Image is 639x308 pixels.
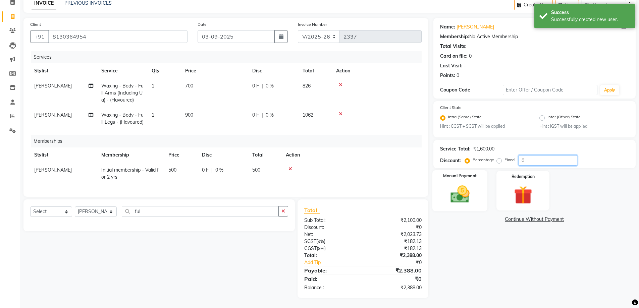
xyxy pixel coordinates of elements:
div: 0 [457,72,459,79]
div: ₹2,388.00 [363,284,427,291]
div: No Active Membership [440,33,629,40]
th: Service [97,63,148,78]
span: 900 [185,112,193,118]
label: Client [30,21,41,27]
a: Continue Without Payment [435,216,634,223]
label: Client State [440,105,462,111]
span: [PERSON_NAME] [34,167,72,173]
span: Initial membership - Valid for 2 yrs [101,167,159,180]
div: ₹0 [363,275,427,283]
span: 9% [318,246,324,251]
div: Service Total: [440,145,471,152]
a: [PERSON_NAME] [457,23,494,30]
label: Redemption [512,174,535,180]
span: [PERSON_NAME] [34,112,72,118]
span: 1 [152,112,154,118]
span: 500 [252,167,260,173]
span: Waxing - Body - Full Arms (Including Ua) - (Flavoured) [101,83,144,103]
div: Net: [299,231,363,238]
span: 700 [185,83,193,89]
button: +91 [30,30,49,43]
div: ₹182.13 [363,238,427,245]
div: - [464,62,466,69]
span: 826 [303,83,311,89]
span: Waxing - Body - Full Legs - (Flavoured) [101,112,144,125]
a: Add Tip [299,259,373,266]
div: Balance : [299,284,363,291]
span: | [262,112,263,119]
div: Membership: [440,33,469,40]
label: Intra (Same) State [448,114,482,122]
th: Total [299,63,332,78]
div: Paid: [299,275,363,283]
div: Success [551,9,630,16]
span: 1 [152,83,154,89]
label: Percentage [473,157,494,163]
span: CGST [304,245,317,251]
span: | [211,167,213,174]
div: Services [31,51,427,63]
div: ₹2,388.00 [363,252,427,259]
span: 500 [168,167,176,173]
div: ₹2,388.00 [363,266,427,274]
div: ₹0 [363,224,427,231]
div: 0 [469,53,472,60]
th: Stylist [30,63,97,78]
th: Stylist [30,147,97,163]
label: Date [198,21,207,27]
div: Points: [440,72,455,79]
div: Card on file: [440,53,468,60]
th: Action [282,147,422,163]
label: Fixed [504,157,515,163]
span: Total [304,207,320,214]
span: 0 % [266,82,274,89]
span: 0 F [252,112,259,119]
span: 9% [318,239,324,244]
th: Price [181,63,248,78]
th: Total [248,147,282,163]
img: _cash.svg [444,184,475,205]
input: Enter Offer / Coupon Code [503,85,597,95]
span: 1062 [303,112,313,118]
label: Manual Payment [443,173,477,179]
div: Last Visit: [440,62,463,69]
label: Invoice Number [298,21,327,27]
th: Membership [97,147,164,163]
th: Disc [248,63,299,78]
div: Payable: [299,266,363,274]
th: Price [164,147,198,163]
button: Apply [600,85,619,95]
span: 0 F [202,167,209,174]
div: Successfully created new user. [551,16,630,23]
div: ₹2,100.00 [363,217,427,224]
span: 0 % [266,112,274,119]
div: ₹1,600.00 [473,145,494,152]
small: Hint : CGST + SGST will be applied [440,123,530,129]
span: 0 % [215,167,223,174]
div: Memberships [31,135,427,147]
div: ₹2,023.73 [363,231,427,238]
div: Discount: [440,157,461,164]
input: Search by Name/Mobile/Email/Code [48,30,188,43]
span: [PERSON_NAME] [34,83,72,89]
span: | [262,82,263,89]
div: Total: [299,252,363,259]
div: Name: [440,23,455,30]
div: Coupon Code [440,86,503,94]
div: ( ) [299,245,363,252]
div: ₹0 [374,259,427,266]
div: Total Visits: [440,43,467,50]
input: Search [122,206,279,217]
div: ( ) [299,238,363,245]
span: 0 F [252,82,259,89]
th: Action [332,63,422,78]
div: Discount: [299,224,363,231]
th: Disc [198,147,248,163]
div: Sub Total: [299,217,363,224]
small: Hint : IGST will be applied [539,123,629,129]
div: ₹182.13 [363,245,427,252]
span: SGST [304,238,316,244]
th: Qty [148,63,181,78]
img: _gift.svg [508,184,538,206]
label: Inter (Other) State [547,114,581,122]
